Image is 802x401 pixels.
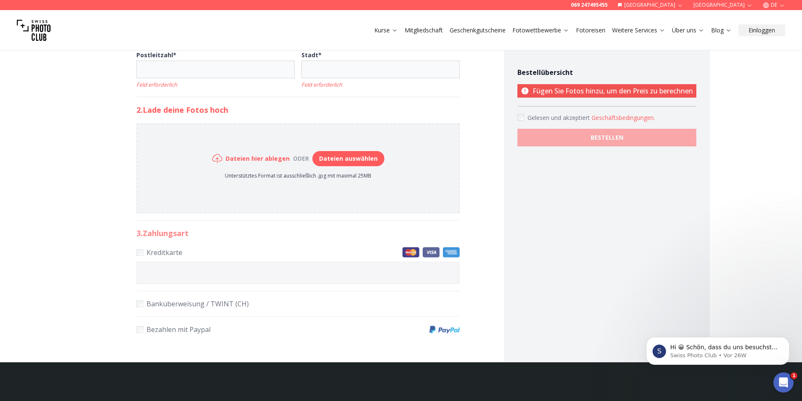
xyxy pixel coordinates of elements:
button: Geschenkgutscheine [446,24,509,36]
button: Kurse [371,24,401,36]
img: Swiss photo club [17,13,51,47]
button: Fotoreisen [573,24,609,36]
input: Accept terms [517,114,524,121]
a: Geschenkgutscheine [450,26,506,35]
p: Unterstütztes Format ist ausschließlich .jpg mit maximal 25MB [212,173,384,179]
button: Blog [708,24,735,36]
button: Weitere Services [609,24,669,36]
h6: Dateien hier ablegen [226,154,290,163]
input: Postleitzahl*Feld erforderlich [136,61,295,78]
h2: 2. Lade deine Fotos hoch [136,104,460,116]
button: Accept termsGelesen und akzeptiert [592,114,655,122]
a: Über uns [672,26,704,35]
a: 069 247495455 [571,2,607,8]
button: BESTELLEN [517,129,696,146]
button: Dateien auswählen [312,151,384,166]
iframe: Intercom live chat [773,372,794,393]
a: Fotowettbewerbe [512,26,569,35]
span: 1 [791,372,797,379]
p: Fügen Sie Fotos hinzu, um den Preis zu berechnen [517,84,696,98]
h4: Bestellübersicht [517,67,696,77]
button: Über uns [669,24,708,36]
input: Stadt*Feld erforderlich [301,61,460,78]
i: Feld erforderlich [301,81,342,88]
b: BESTELLEN [591,133,623,142]
a: Blog [711,26,732,35]
a: Fotoreisen [576,26,605,35]
button: Einloggen [738,24,785,36]
i: Feld erforderlich [136,81,177,88]
a: Kurse [374,26,398,35]
b: Stadt * [301,51,322,59]
b: Postleitzahl * [136,51,176,59]
button: Fotowettbewerbe [509,24,573,36]
span: Gelesen und akzeptiert [528,114,592,122]
a: Mitgliedschaft [405,26,443,35]
a: Weitere Services [612,26,665,35]
iframe: Intercom notifications Nachricht [634,319,802,378]
button: Mitgliedschaft [401,24,446,36]
div: oder [290,154,312,163]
